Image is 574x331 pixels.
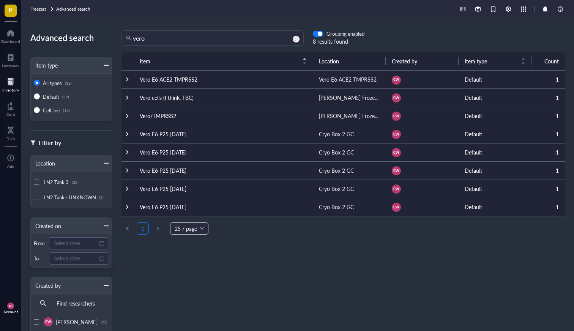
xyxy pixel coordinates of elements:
[31,159,55,167] div: Location
[134,70,313,88] td: Vero E6 ACE2 TMPRSS2
[465,57,516,65] span: Item type
[31,281,61,290] div: Created by
[1,39,20,44] div: Dashboard
[137,223,148,234] a: 1
[319,112,380,120] div: [PERSON_NAME] Frozen Cells 293Ts
[152,222,164,235] button: right
[393,186,399,192] span: CW
[2,88,19,92] div: Inventory
[6,124,15,141] a: DNA
[531,161,565,180] td: 1
[134,143,313,161] td: Vero E6 P25 [DATE]
[326,30,364,37] div: Grouping enabled
[319,166,354,175] div: Cryo Box 2 GC
[319,130,354,138] div: Cryo Box 2 GC
[134,52,313,70] th: Item
[54,239,98,247] input: Select date
[34,255,46,262] div: To
[44,178,69,186] span: LN2 Tank 3
[459,143,531,161] td: Default
[137,222,149,235] li: 1
[56,5,92,13] a: Advanced search
[56,318,98,326] span: [PERSON_NAME]
[175,223,204,234] span: 25 / page
[531,88,565,107] td: 1
[170,222,208,235] div: Page Size
[125,226,130,231] span: left
[43,93,59,100] span: Default
[1,27,20,44] a: Dashboard
[531,180,565,198] td: 1
[63,108,70,113] div: (16)
[319,75,377,84] div: Vero E6 ACE2 TMPRSS2
[531,70,565,88] td: 1
[72,180,79,184] div: (36)
[9,304,13,307] span: AC
[531,107,565,125] td: 1
[313,37,364,46] div: 8 results found
[65,81,72,85] div: (38)
[393,113,399,119] span: CW
[134,161,313,180] td: Vero E6 P25 [DATE]
[313,52,386,70] th: Location
[459,180,531,198] td: Default
[30,6,46,12] span: Freezers
[6,100,15,117] a: Core
[39,138,61,148] div: Filter by
[531,125,565,143] td: 1
[121,222,134,235] li: Previous Page
[459,161,531,180] td: Default
[99,195,104,200] div: (2)
[134,180,313,198] td: Vero E6 P25 [DATE]
[121,222,134,235] button: left
[2,63,19,68] div: Notebook
[2,51,19,68] a: Notebook
[459,88,531,107] td: Default
[134,198,313,216] td: Vero E6 P25 [DATE]
[459,198,531,216] td: Default
[393,168,399,173] span: CW
[43,79,62,87] span: All types
[319,184,354,193] div: Cryo Box 2 GC
[393,132,399,137] span: CW
[459,70,531,88] td: Default
[134,107,313,125] td: Vero/TMPRSS2
[319,203,354,211] div: Cryo Box 2 GC
[319,93,380,102] div: [PERSON_NAME] Frozen Cells 293Ts
[34,240,46,247] div: From
[7,164,14,169] div: Add
[459,52,531,70] th: Item type
[134,125,313,143] td: Vero E6 P25 [DATE]
[6,112,15,117] div: Core
[459,107,531,125] td: Default
[152,222,164,235] li: Next Page
[156,226,160,231] span: right
[30,30,112,45] div: Advanced search
[134,88,313,107] td: Vero cells (I think, TBC)
[393,150,399,155] span: CW
[319,148,354,156] div: Cryo Box 2 GC
[140,57,298,65] span: Item
[54,254,98,263] input: Select date
[393,95,399,101] span: CW
[44,194,96,201] span: LN2 Tank - UNKNOWN
[393,77,399,82] span: CW
[386,52,459,70] th: Created by
[31,61,58,69] div: Item type
[531,198,565,216] td: 1
[531,143,565,161] td: 1
[6,136,15,141] div: DNA
[3,309,18,314] div: Account
[62,95,69,99] div: (22)
[30,5,55,13] a: Freezers
[531,52,565,70] th: Count
[2,76,19,92] a: Inventory
[9,5,13,14] span: P
[43,107,60,114] span: Cell line
[45,319,51,325] span: CW
[101,320,107,324] div: (22)
[393,205,399,210] span: CW
[31,222,61,230] div: Created on
[459,125,531,143] td: Default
